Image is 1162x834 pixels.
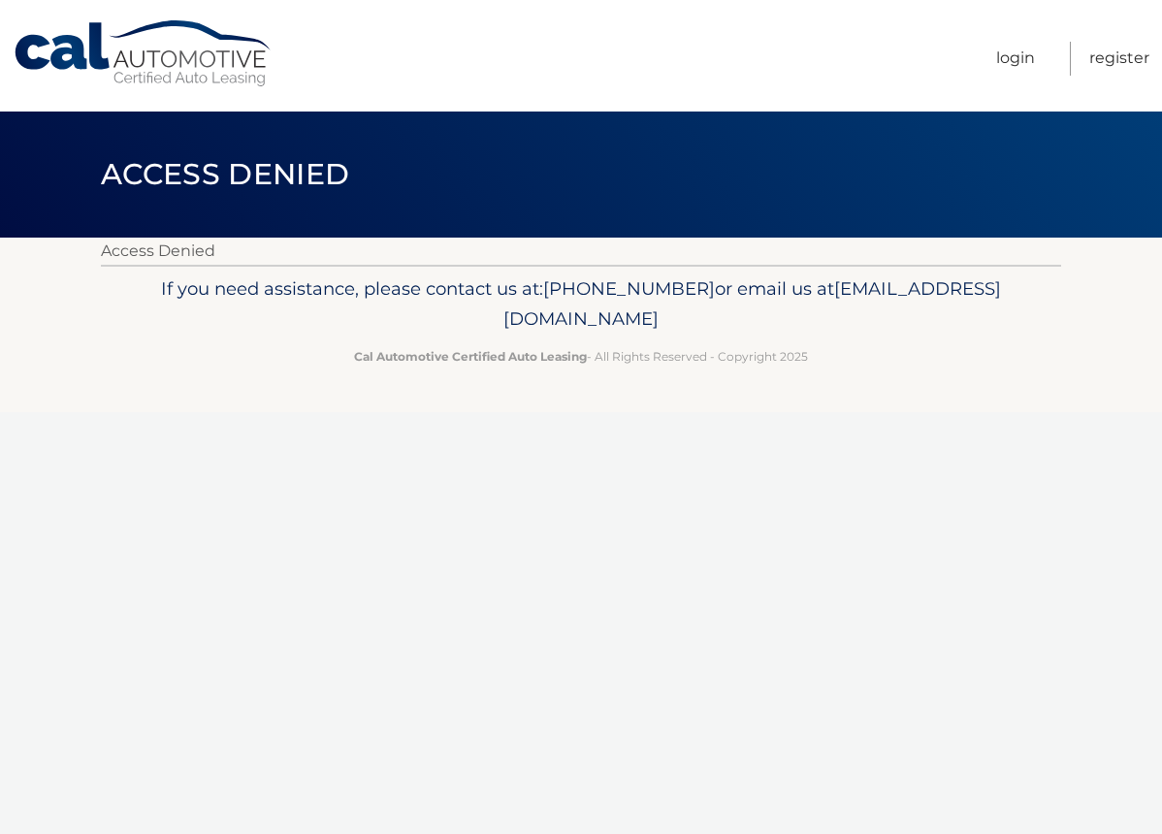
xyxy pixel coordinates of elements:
a: Register [1089,42,1149,76]
span: [PHONE_NUMBER] [543,277,715,300]
strong: Cal Automotive Certified Auto Leasing [354,349,587,364]
span: Access Denied [101,156,349,192]
a: Cal Automotive [13,19,274,88]
p: - All Rights Reserved - Copyright 2025 [113,346,1049,367]
p: Access Denied [101,238,1061,265]
p: If you need assistance, please contact us at: or email us at [113,273,1049,336]
a: Login [996,42,1035,76]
